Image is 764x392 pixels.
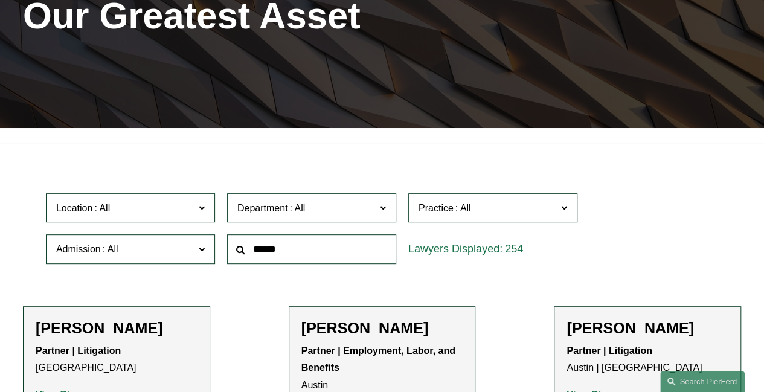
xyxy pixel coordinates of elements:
[567,345,652,356] strong: Partner | Litigation
[36,342,197,378] p: [GEOGRAPHIC_DATA]
[505,243,523,255] span: 254
[301,319,463,337] h2: [PERSON_NAME]
[660,371,745,392] a: Search this site
[36,345,121,356] strong: Partner | Litigation
[56,244,101,254] span: Admission
[567,319,728,337] h2: [PERSON_NAME]
[301,345,458,373] strong: Partner | Employment, Labor, and Benefits
[419,203,454,213] span: Practice
[237,203,288,213] span: Department
[567,342,728,378] p: Austin | [GEOGRAPHIC_DATA]
[36,319,197,337] h2: [PERSON_NAME]
[56,203,93,213] span: Location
